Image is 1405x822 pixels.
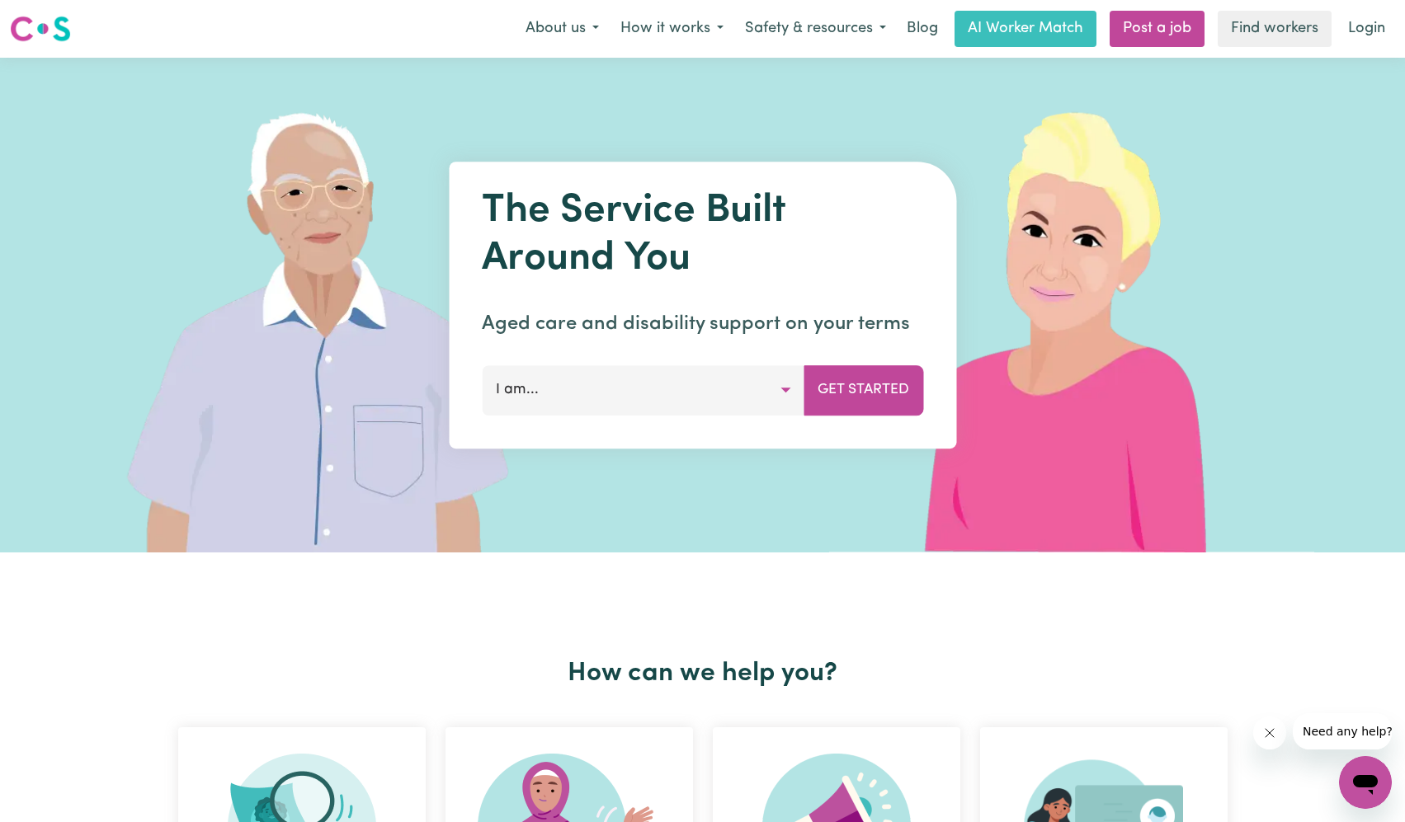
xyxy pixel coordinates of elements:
[10,14,71,44] img: Careseekers logo
[955,11,1096,47] a: AI Worker Match
[515,12,610,46] button: About us
[482,188,923,283] h1: The Service Built Around You
[1218,11,1332,47] a: Find workers
[734,12,897,46] button: Safety & resources
[1253,716,1286,749] iframe: Close message
[482,309,923,339] p: Aged care and disability support on your terms
[1339,756,1392,809] iframe: Button to launch messaging window
[482,365,804,415] button: I am...
[1293,713,1392,749] iframe: Message from company
[1110,11,1205,47] a: Post a job
[168,658,1238,689] h2: How can we help you?
[10,10,71,48] a: Careseekers logo
[804,365,923,415] button: Get Started
[10,12,100,25] span: Need any help?
[1338,11,1395,47] a: Login
[610,12,734,46] button: How it works
[897,11,948,47] a: Blog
